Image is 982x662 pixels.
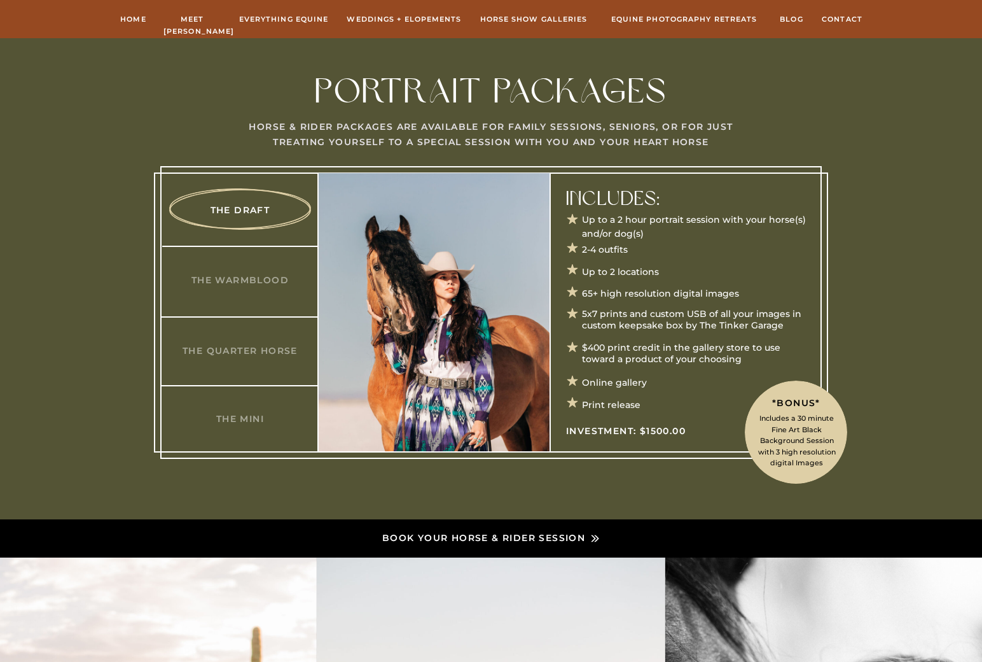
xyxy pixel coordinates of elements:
a: Book your horse & rider session [381,531,586,547]
a: The Quarter Horse [179,344,301,357]
a: Everything Equine [237,13,330,25]
a: Blog [778,13,805,25]
p: Investment: $1500.00 [566,424,719,437]
p: Up to a 2 hour portrait session with your horse(s) and/or dog(s) [582,213,807,243]
h1: Portrait Packages [301,74,681,103]
a: Home [120,13,147,25]
a: Weddings + Elopements [347,13,462,25]
p: Includes: [566,189,742,205]
p: Print release [582,398,743,411]
p: 65+ high resolution digital images [582,286,743,300]
p: $400 print credit in the gallery store to use toward a product of your choosing [582,342,807,365]
a: Contact [821,13,863,25]
h3: Horse & Rider Packages are available for Family Sessions, Seniors, or for just treating yourself ... [236,120,746,148]
p: 2-4 outfits [582,243,743,256]
a: Equine Photography Retreats [606,13,762,25]
p: Up to 2 locations [582,265,743,278]
a: The Mini [179,412,301,425]
a: Meet [PERSON_NAME] [163,13,221,25]
p: Online gallery [582,376,743,389]
p: Includes a 30 minute Fine Art Black Background Session with 3 high resolution digital Images [756,413,837,470]
a: hORSE sHOW gALLERIES [478,13,590,25]
p: 5x7 prints and custom USB of all your images in custom keepsake box by The Tinker Garage [582,308,807,331]
a: The Warmblood [179,273,301,286]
